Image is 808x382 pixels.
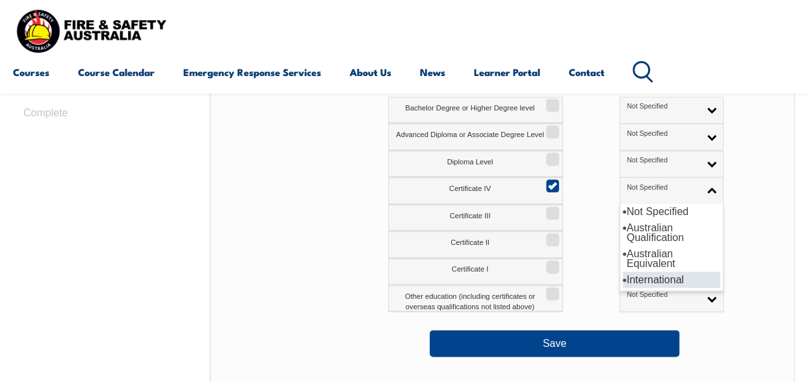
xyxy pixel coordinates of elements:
[183,57,321,88] a: Emergency Response Services
[623,203,720,220] li: Not Specified
[627,183,699,192] span: Not Specified
[627,290,699,299] span: Not Specified
[569,57,605,88] a: Contact
[627,102,699,111] span: Not Specified
[623,246,720,272] li: Australian Equivalent
[388,205,563,231] label: Certificate III
[430,330,679,356] button: Save
[13,57,49,88] a: Courses
[350,57,391,88] a: About Us
[388,97,563,123] label: Bachelor Degree or Higher Degree level
[627,156,699,165] span: Not Specified
[388,231,563,258] label: Certificate II
[623,220,720,246] li: Australian Qualification
[623,272,720,288] li: International
[627,129,699,138] span: Not Specified
[474,57,540,88] a: Learner Portal
[388,177,563,204] label: Certificate IV
[388,259,563,285] label: Certificate I
[388,123,563,150] label: Advanced Diploma or Associate Degree Level
[78,57,155,88] a: Course Calendar
[388,151,563,177] label: Diploma Level
[420,57,445,88] a: News
[388,285,563,312] label: Other education (including certificates or overseas qualifications not listed above)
